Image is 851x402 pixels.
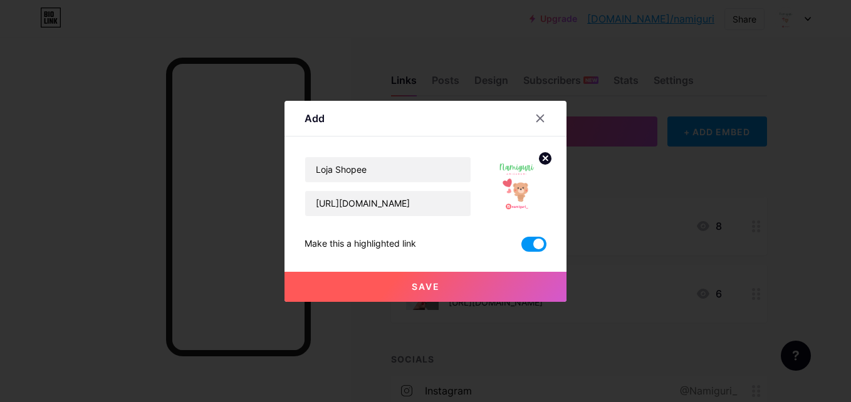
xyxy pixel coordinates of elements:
[305,237,416,252] div: Make this a highlighted link
[305,157,471,182] input: Title
[486,157,546,217] img: link_thumbnail
[412,281,440,292] span: Save
[305,111,325,126] div: Add
[285,272,566,302] button: Save
[305,191,471,216] input: URL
